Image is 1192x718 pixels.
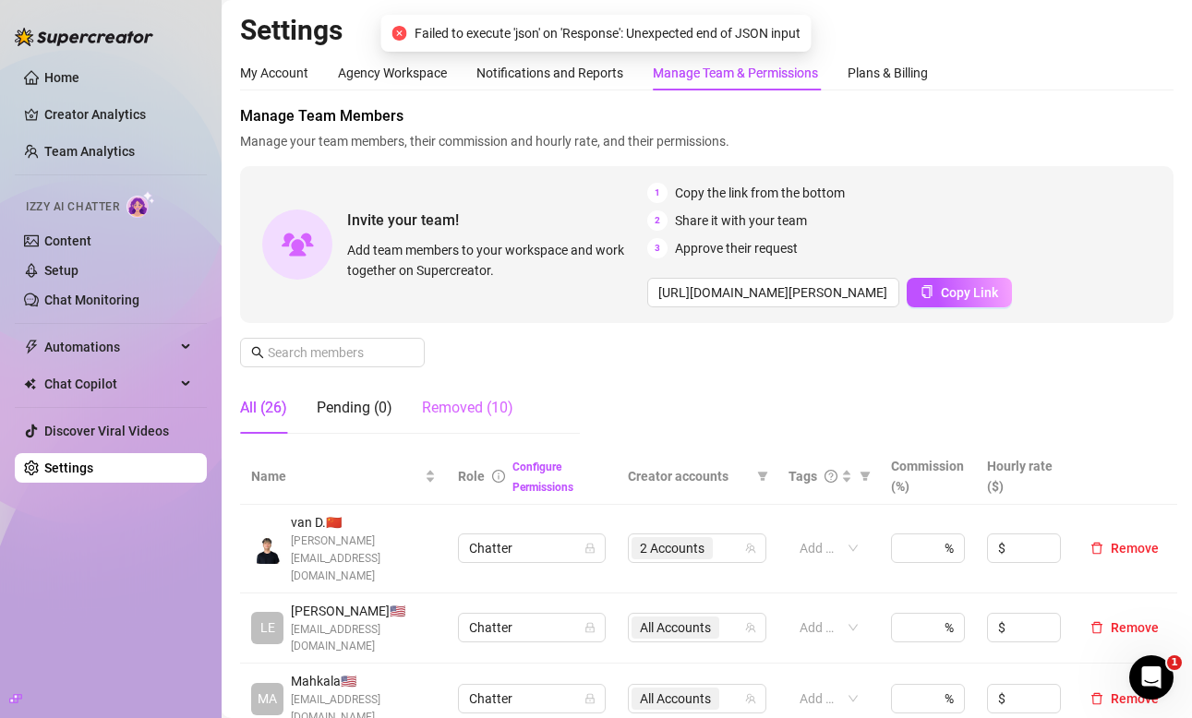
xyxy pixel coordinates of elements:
[1083,537,1166,559] button: Remove
[422,397,513,419] div: Removed (10)
[240,397,287,419] div: All (26)
[1129,655,1174,700] iframe: Intercom live chat
[745,622,756,633] span: team
[1111,620,1159,635] span: Remove
[469,614,595,641] span: Chatter
[44,70,79,85] a: Home
[240,105,1174,127] span: Manage Team Members
[26,198,119,216] span: Izzy AI Chatter
[258,688,277,709] span: MA
[260,617,275,638] span: LE
[317,397,392,419] div: Pending (0)
[647,210,668,231] span: 2
[44,461,93,475] a: Settings
[1083,688,1166,710] button: Remove
[675,238,798,258] span: Approve their request
[789,466,817,486] span: Tags
[338,63,447,83] div: Agency Workspace
[653,63,818,83] div: Manage Team & Permissions
[753,462,772,490] span: filter
[240,131,1174,151] span: Manage your team members, their commission and hourly rate, and their permissions.
[856,462,874,490] span: filter
[492,470,505,483] span: info-circle
[1111,691,1159,706] span: Remove
[907,278,1012,307] button: Copy Link
[347,209,647,232] span: Invite your team!
[44,369,175,399] span: Chat Copilot
[469,534,595,562] span: Chatter
[240,449,447,505] th: Name
[458,469,485,484] span: Role
[252,533,283,564] img: van Diana
[584,693,596,704] span: lock
[476,63,623,83] div: Notifications and Reports
[584,543,596,554] span: lock
[512,461,573,494] a: Configure Permissions
[921,285,933,298] span: copy
[941,285,998,300] span: Copy Link
[291,621,436,656] span: [EMAIL_ADDRESS][DOMAIN_NAME]
[44,332,175,362] span: Automations
[240,13,1174,48] h2: Settings
[976,449,1072,505] th: Hourly rate ($)
[44,263,78,278] a: Setup
[632,616,719,639] span: All Accounts
[291,601,436,621] span: [PERSON_NAME] 🇺🇸
[347,240,640,281] span: Add team members to your workspace and work together on Supercreator.
[251,466,421,486] span: Name
[640,688,711,709] span: All Accounts
[415,23,801,43] span: Failed to execute 'json' on 'Response': Unexpected end of JSON input
[675,183,845,203] span: Copy the link from the bottom
[647,238,668,258] span: 3
[757,471,768,482] span: filter
[745,543,756,554] span: team
[291,512,436,533] span: van D. 🇨🇳
[628,466,750,486] span: Creator accounts
[240,63,308,83] div: My Account
[848,63,928,83] div: Plans & Billing
[24,340,39,354] span: thunderbolt
[44,424,169,438] a: Discover Viral Videos
[44,144,135,159] a: Team Analytics
[745,693,756,704] span: team
[15,28,153,46] img: logo-BBDzfeDw.svg
[640,617,711,638] span: All Accounts
[24,377,36,390] img: Chat Copilot
[584,622,596,633] span: lock
[647,183,668,203] span: 1
[44,100,192,129] a: Creator Analytics
[632,537,713,559] span: 2 Accounts
[825,470,837,483] span: question-circle
[880,449,976,505] th: Commission (%)
[640,538,704,558] span: 2 Accounts
[1167,655,1182,670] span: 1
[126,191,155,218] img: AI Chatter
[291,533,436,585] span: [PERSON_NAME][EMAIL_ADDRESS][DOMAIN_NAME]
[1111,541,1159,556] span: Remove
[1090,621,1103,634] span: delete
[291,671,436,691] span: Mahkala 🇺🇸
[1090,692,1103,705] span: delete
[44,233,91,248] a: Content
[44,293,139,307] a: Chat Monitoring
[860,471,871,482] span: filter
[268,342,399,363] input: Search members
[632,688,719,710] span: All Accounts
[675,210,807,231] span: Share it with your team
[251,346,264,359] span: search
[392,26,407,41] span: close-circle
[1090,542,1103,555] span: delete
[9,692,22,705] span: build
[1083,616,1166,639] button: Remove
[469,685,595,712] span: Chatter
